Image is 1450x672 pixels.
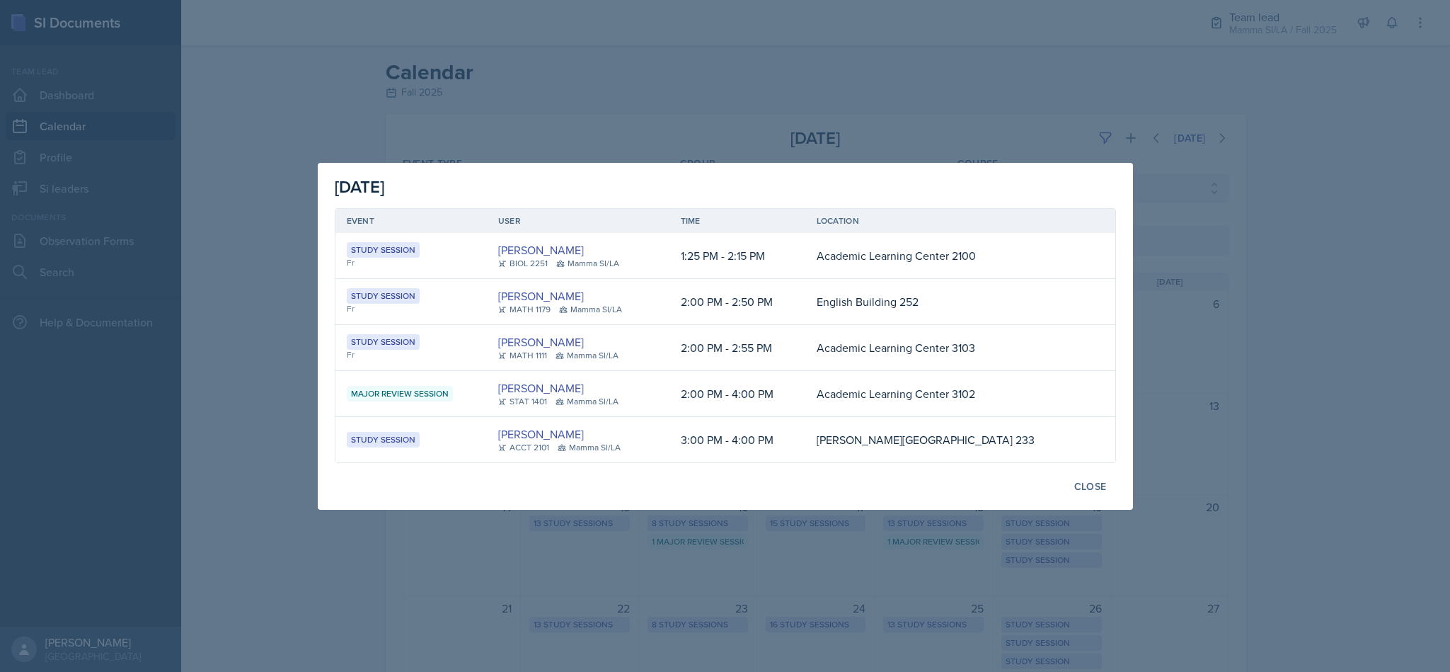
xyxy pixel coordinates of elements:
[347,242,420,258] div: Study Session
[805,371,1088,417] td: Academic Learning Center 3102
[487,209,669,233] th: User
[347,386,453,402] div: Major Review Session
[669,279,805,325] td: 2:00 PM - 2:50 PM
[669,371,805,417] td: 2:00 PM - 4:00 PM
[805,417,1088,462] td: [PERSON_NAME][GEOGRAPHIC_DATA] 233
[805,209,1088,233] th: Location
[556,257,619,270] div: Mamma SI/LA
[335,209,487,233] th: Event
[347,302,476,315] div: Fr
[347,256,476,269] div: Fr
[498,426,584,443] a: [PERSON_NAME]
[559,303,622,316] div: Mamma SI/LA
[805,325,1088,371] td: Academic Learning Center 3103
[669,233,805,279] td: 1:25 PM - 2:15 PM
[347,288,420,304] div: Study Session
[556,349,618,362] div: Mamma SI/LA
[498,395,547,408] div: STAT 1401
[498,380,584,397] a: [PERSON_NAME]
[498,334,584,351] a: [PERSON_NAME]
[556,395,618,408] div: Mamma SI/LA
[498,257,548,270] div: BIOL 2251
[805,279,1088,325] td: English Building 252
[347,432,420,448] div: Study Session
[498,303,551,316] div: MATH 1179
[498,241,584,258] a: [PERSON_NAME]
[498,441,549,454] div: ACCT 2101
[498,349,547,362] div: MATH 1111
[347,348,476,361] div: Fr
[347,334,420,350] div: Study Session
[805,233,1088,279] td: Academic Learning Center 2100
[669,417,805,462] td: 3:00 PM - 4:00 PM
[669,325,805,371] td: 2:00 PM - 2:55 PM
[669,209,805,233] th: Time
[335,174,1116,200] div: [DATE]
[498,287,584,304] a: [PERSON_NAME]
[558,441,621,454] div: Mamma SI/LA
[1065,474,1116,499] button: Close
[1074,481,1107,492] div: Close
